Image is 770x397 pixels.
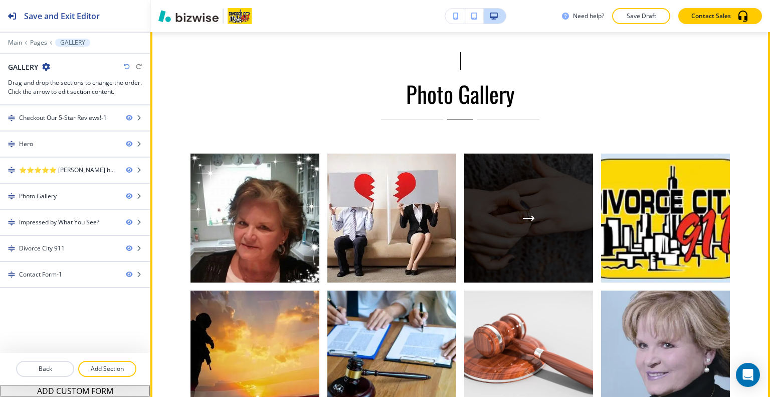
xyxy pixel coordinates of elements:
[612,8,670,24] button: Save Draft
[78,361,136,377] button: Add Section
[8,271,15,278] img: Drag
[573,12,604,21] h3: Need help?
[17,364,73,373] p: Back
[8,141,15,148] img: Drag
[19,218,99,227] div: Impressed by What You See?
[228,8,252,24] img: Your Logo
[625,12,657,21] p: Save Draft
[60,39,85,46] p: GALLERY
[8,39,22,46] button: Main
[8,78,142,96] h3: Drag and drop the sections to change the order. Click the arrow to edit section content.
[19,244,65,253] div: Divorce City 911
[691,12,731,21] p: Contact Sales
[79,364,135,373] p: Add Section
[381,80,539,107] h3: Photo Gallery
[24,10,100,22] h2: Save and Exit Editor
[8,193,15,200] img: Drag
[678,8,762,24] button: Contact Sales
[19,113,107,122] div: Checkout Our 5-Star Reviews!-1
[8,167,15,174] img: Drag
[19,270,62,279] div: Contact Form-1
[8,114,15,121] img: Drag
[8,62,38,72] h2: GALLERY
[55,39,90,47] button: GALLERY
[19,140,33,149] div: Hero
[158,10,219,22] img: Bizwise Logo
[8,219,15,226] img: Drag
[16,361,74,377] button: Back
[8,245,15,252] img: Drag
[30,39,47,46] button: Pages
[736,363,760,387] div: Open Intercom Messenger
[19,166,118,175] div: ⭐⭐⭐⭐⭐ Mrs. Johnson has been assisting me in child custody preparation for over 7 years now. As we...
[19,192,57,201] div: Photo Gallery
